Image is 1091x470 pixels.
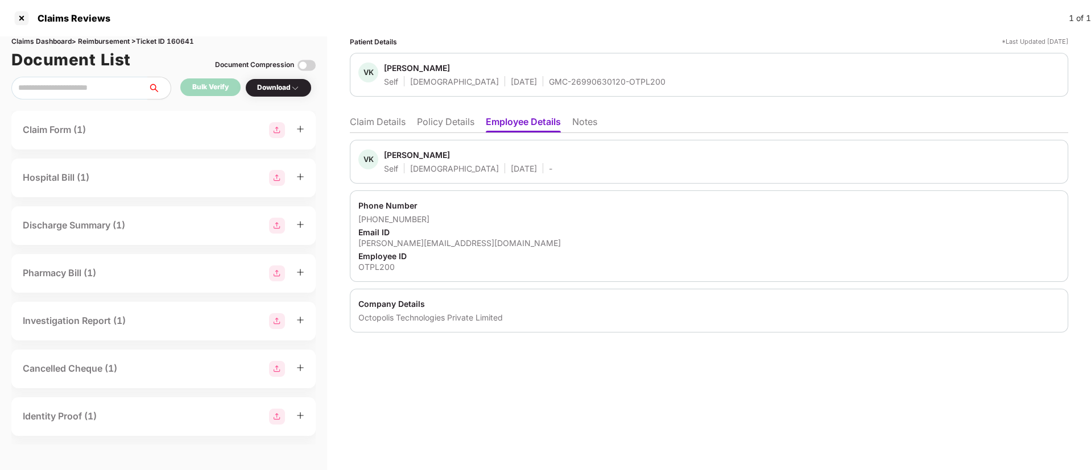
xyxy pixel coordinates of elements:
[384,163,398,174] div: Self
[269,409,285,425] img: svg+xml;base64,PHN2ZyBpZD0iR3JvdXBfMjg4MTMiIGRhdGEtbmFtZT0iR3JvdXAgMjg4MTMiIHhtbG5zPSJodHRwOi8vd3...
[511,76,537,87] div: [DATE]
[358,261,1060,272] div: OTPL200
[147,84,171,93] span: search
[358,227,1060,238] div: Email ID
[23,409,97,423] div: Identity Proof (1)
[410,76,499,87] div: [DEMOGRAPHIC_DATA]
[215,60,294,70] div: Document Compression
[23,170,89,185] div: Hospital Bill (1)
[296,125,304,133] span: plus
[358,238,1060,248] div: [PERSON_NAME][EMAIL_ADDRESS][DOMAIN_NAME]
[296,268,304,276] span: plus
[269,265,285,281] img: svg+xml;base64,PHN2ZyBpZD0iR3JvdXBfMjg4MTMiIGRhdGEtbmFtZT0iR3JvdXAgMjg4MTMiIHhtbG5zPSJodHRwOi8vd3...
[23,266,96,280] div: Pharmacy Bill (1)
[11,47,131,72] h1: Document List
[549,76,666,87] div: GMC-26990630120-OTPL200
[358,200,1060,211] div: Phone Number
[269,170,285,186] img: svg+xml;base64,PHN2ZyBpZD0iR3JvdXBfMjg4MTMiIGRhdGEtbmFtZT0iR3JvdXAgMjg4MTMiIHhtbG5zPSJodHRwOi8vd3...
[358,298,1060,309] div: Company Details
[269,361,285,377] img: svg+xml;base64,PHN2ZyBpZD0iR3JvdXBfMjg4MTMiIGRhdGEtbmFtZT0iR3JvdXAgMjg4MTMiIHhtbG5zPSJodHRwOi8vd3...
[269,313,285,329] img: svg+xml;base64,PHN2ZyBpZD0iR3JvdXBfMjg4MTMiIGRhdGEtbmFtZT0iR3JvdXAgMjg4MTMiIHhtbG5zPSJodHRwOi8vd3...
[192,82,229,93] div: Bulk Verify
[296,316,304,324] span: plus
[269,122,285,138] img: svg+xml;base64,PHN2ZyBpZD0iR3JvdXBfMjg4MTMiIGRhdGEtbmFtZT0iR3JvdXAgMjg4MTMiIHhtbG5zPSJodHRwOi8vd3...
[417,116,474,132] li: Policy Details
[147,77,171,99] button: search
[350,36,397,47] div: Patient Details
[297,56,316,74] img: svg+xml;base64,PHN2ZyBpZD0iVG9nZ2xlLTMyeDMyIiB4bWxucz0iaHR0cDovL3d3dy53My5vcmcvMjAwMC9zdmciIHdpZH...
[350,116,406,132] li: Claim Details
[384,76,398,87] div: Self
[358,312,1060,323] div: Octopolis Technologies Private Limited
[23,361,117,376] div: Cancelled Cheque (1)
[572,116,597,132] li: Notes
[511,163,537,174] div: [DATE]
[257,82,300,93] div: Download
[549,163,552,174] div: -
[1002,36,1068,47] div: *Last Updated [DATE]
[11,36,316,47] div: Claims Dashboard > Reimbursement > Ticket ID 160641
[23,123,86,137] div: Claim Form (1)
[291,84,300,93] img: svg+xml;base64,PHN2ZyBpZD0iRHJvcGRvd24tMzJ4MzIiIHhtbG5zPSJodHRwOi8vd3d3LnczLm9yZy8yMDAwL3N2ZyIgd2...
[296,411,304,419] span: plus
[296,221,304,228] span: plus
[296,364,304,372] span: plus
[296,173,304,181] span: plus
[269,218,285,234] img: svg+xml;base64,PHN2ZyBpZD0iR3JvdXBfMjg4MTMiIGRhdGEtbmFtZT0iR3JvdXAgMjg4MTMiIHhtbG5zPSJodHRwOi8vd3...
[1069,12,1091,24] div: 1 of 1
[358,63,378,82] div: VK
[358,149,378,169] div: VK
[486,116,561,132] li: Employee Details
[31,13,110,24] div: Claims Reviews
[384,63,450,73] div: [PERSON_NAME]
[358,214,1060,224] div: [PHONE_NUMBER]
[358,251,1060,261] div: Employee ID
[410,163,499,174] div: [DEMOGRAPHIC_DATA]
[384,149,450,160] div: [PERSON_NAME]
[23,218,125,232] div: Discharge Summary (1)
[23,314,126,328] div: Investigation Report (1)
